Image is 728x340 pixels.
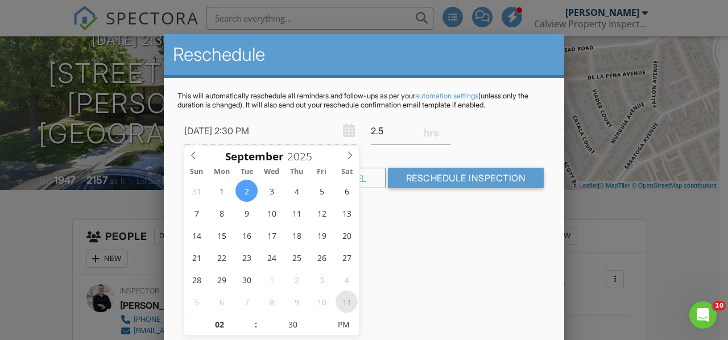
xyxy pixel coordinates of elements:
[260,246,283,268] span: September 24, 2025
[713,301,726,310] span: 10
[209,168,234,176] span: Mon
[311,246,333,268] span: September 26, 2025
[184,168,209,176] span: Sun
[210,224,233,246] span: September 15, 2025
[185,268,208,291] span: September 28, 2025
[286,202,308,224] span: September 11, 2025
[210,180,233,202] span: September 1, 2025
[286,224,308,246] span: September 18, 2025
[210,202,233,224] span: September 8, 2025
[260,180,283,202] span: September 3, 2025
[311,291,333,313] span: October 10, 2025
[336,268,358,291] span: October 4, 2025
[388,168,544,188] input: Reschedule Inspection
[336,202,358,224] span: September 13, 2025
[260,268,283,291] span: October 1, 2025
[286,291,308,313] span: October 9, 2025
[185,202,208,224] span: September 7, 2025
[210,268,233,291] span: September 29, 2025
[309,168,334,176] span: Fri
[284,168,309,176] span: Thu
[185,291,208,313] span: October 5, 2025
[336,246,358,268] span: September 27, 2025
[254,313,258,336] span: :
[210,246,233,268] span: September 22, 2025
[284,149,321,164] input: Scroll to increment
[336,224,358,246] span: September 20, 2025
[286,246,308,268] span: September 25, 2025
[177,92,551,110] p: This will automatically reschedule all reminders and follow-ups as per your (unless only the dura...
[184,313,254,336] input: Scroll to increment
[689,301,717,329] iframe: Intercom live chat
[235,268,258,291] span: September 30, 2025
[260,202,283,224] span: September 10, 2025
[415,92,478,100] a: automation settings
[286,268,308,291] span: October 2, 2025
[173,43,555,66] h2: Reschedule
[235,246,258,268] span: September 23, 2025
[234,168,259,176] span: Tue
[185,180,208,202] span: August 31, 2025
[235,291,258,313] span: October 7, 2025
[235,224,258,246] span: September 16, 2025
[225,151,284,162] span: Scroll to increment
[258,313,328,336] input: Scroll to increment
[235,202,258,224] span: September 9, 2025
[328,313,359,336] span: Click to toggle
[311,180,333,202] span: September 5, 2025
[334,168,359,176] span: Sat
[311,224,333,246] span: September 19, 2025
[235,180,258,202] span: September 2, 2025
[210,291,233,313] span: October 6, 2025
[336,291,358,313] span: October 11, 2025
[260,291,283,313] span: October 8, 2025
[260,224,283,246] span: September 17, 2025
[259,168,284,176] span: Wed
[336,180,358,202] span: September 6, 2025
[185,246,208,268] span: September 21, 2025
[311,202,333,224] span: September 12, 2025
[311,268,333,291] span: October 3, 2025
[185,224,208,246] span: September 14, 2025
[286,180,308,202] span: September 4, 2025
